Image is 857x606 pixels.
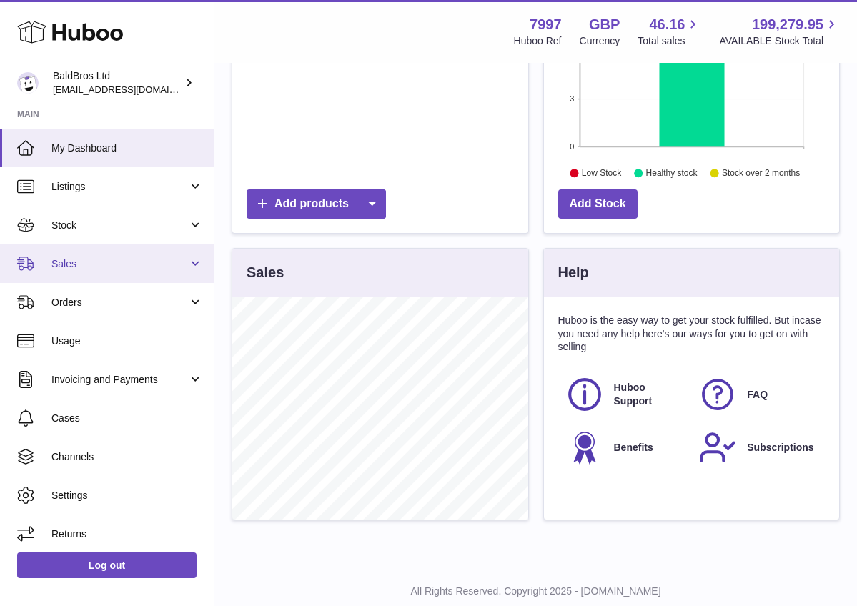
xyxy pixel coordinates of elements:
[570,94,574,103] text: 3
[51,450,203,464] span: Channels
[51,296,188,309] span: Orders
[698,375,818,414] a: FAQ
[565,375,685,414] a: Huboo Support
[580,34,620,48] div: Currency
[51,219,188,232] span: Stock
[53,84,210,95] span: [EMAIL_ADDRESS][DOMAIN_NAME]
[645,168,698,178] text: Healthy stock
[51,412,203,425] span: Cases
[51,141,203,155] span: My Dashboard
[51,527,203,541] span: Returns
[226,585,846,598] p: All Rights Reserved. Copyright 2025 - [DOMAIN_NAME]
[565,428,685,467] a: Benefits
[51,373,188,387] span: Invoicing and Payments
[614,381,683,408] span: Huboo Support
[752,15,823,34] span: 199,279.95
[51,257,188,271] span: Sales
[17,72,39,94] img: baldbrothersblog@gmail.com
[247,263,284,282] h3: Sales
[719,34,840,48] span: AVAILABLE Stock Total
[698,428,818,467] a: Subscriptions
[51,489,203,502] span: Settings
[558,263,589,282] h3: Help
[581,168,621,178] text: Low Stock
[558,189,638,219] a: Add Stock
[638,15,701,48] a: 46.16 Total sales
[589,15,620,34] strong: GBP
[51,180,188,194] span: Listings
[51,334,203,348] span: Usage
[614,441,653,454] span: Benefits
[530,15,562,34] strong: 7997
[514,34,562,48] div: Huboo Ref
[17,552,197,578] a: Log out
[747,388,768,402] span: FAQ
[747,441,813,454] span: Subscriptions
[638,34,701,48] span: Total sales
[649,15,685,34] span: 46.16
[558,314,826,354] p: Huboo is the easy way to get your stock fulfilled. But incase you need any help here's our ways f...
[570,142,574,151] text: 0
[53,69,182,96] div: BaldBros Ltd
[247,189,386,219] a: Add products
[719,15,840,48] a: 199,279.95 AVAILABLE Stock Total
[722,168,800,178] text: Stock over 2 months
